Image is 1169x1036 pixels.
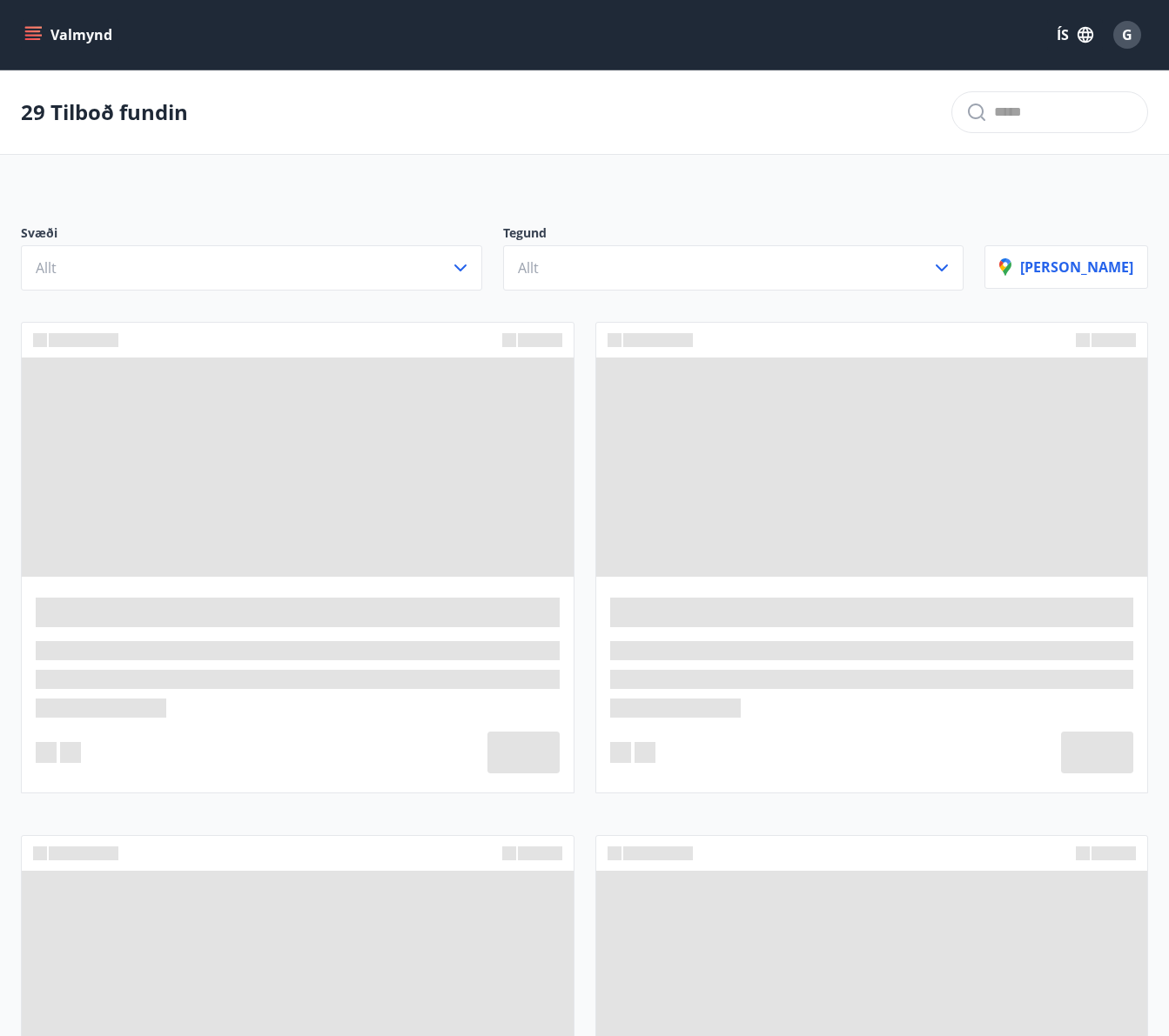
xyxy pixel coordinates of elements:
[21,97,188,127] p: 29 Tilboð fundin
[36,258,57,277] span: Allt
[21,19,119,50] button: menu
[518,258,539,277] span: Allt
[1047,19,1103,50] button: ÍS
[503,224,964,245] p: Tegund
[1106,14,1148,56] button: G
[1122,25,1132,44] span: G
[984,245,1148,289] button: [PERSON_NAME]
[999,257,1133,277] p: [PERSON_NAME]
[503,245,964,291] button: Allt
[21,245,482,291] button: Allt
[21,224,482,245] p: Svæði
